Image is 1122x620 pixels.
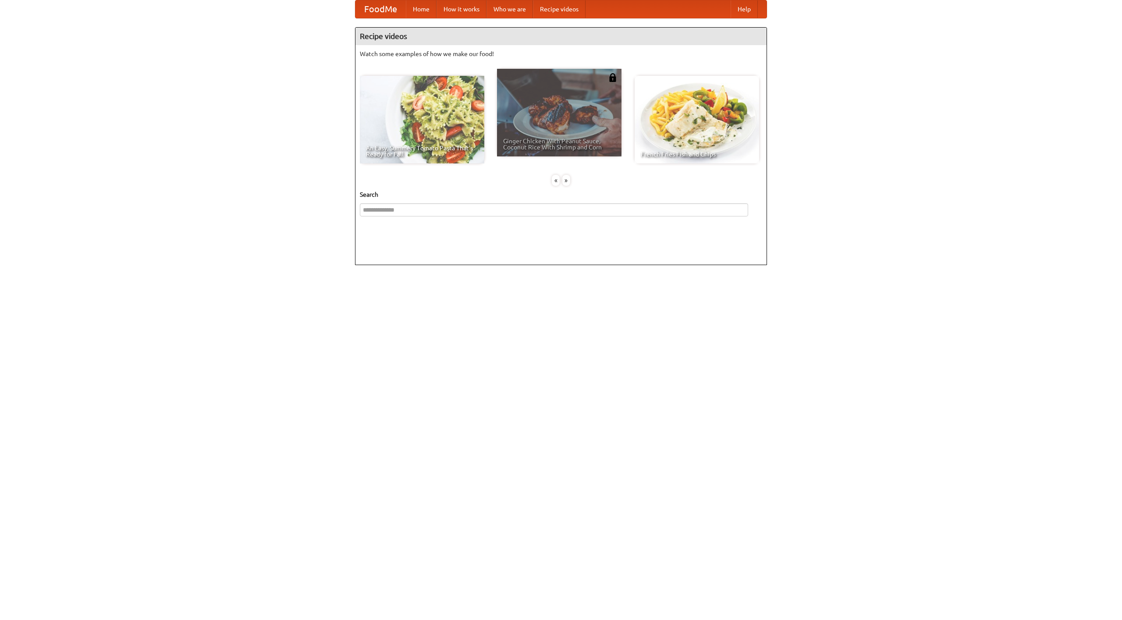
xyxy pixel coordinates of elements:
[608,73,617,82] img: 483408.png
[562,175,570,186] div: »
[355,0,406,18] a: FoodMe
[552,175,560,186] div: «
[437,0,486,18] a: How it works
[366,145,478,157] span: An Easy, Summery Tomato Pasta That's Ready for Fall
[355,28,767,45] h4: Recipe videos
[731,0,758,18] a: Help
[406,0,437,18] a: Home
[360,50,762,58] p: Watch some examples of how we make our food!
[360,190,762,199] h5: Search
[635,76,759,163] a: French Fries Fish and Chips
[641,151,753,157] span: French Fries Fish and Chips
[360,76,484,163] a: An Easy, Summery Tomato Pasta That's Ready for Fall
[486,0,533,18] a: Who we are
[533,0,586,18] a: Recipe videos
